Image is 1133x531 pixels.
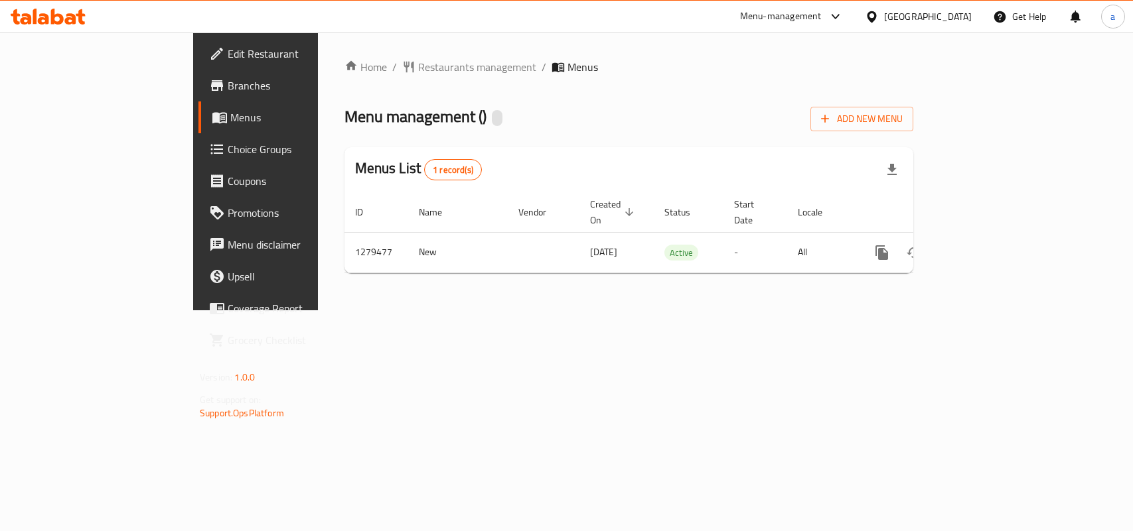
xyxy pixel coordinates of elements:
[234,369,255,386] span: 1.0.0
[228,46,372,62] span: Edit Restaurant
[344,59,913,75] nav: breadcrumb
[408,232,508,272] td: New
[355,158,482,180] h2: Menus List
[876,154,908,186] div: Export file
[424,159,482,180] div: Total records count
[198,165,382,197] a: Coupons
[518,204,564,220] span: Vendor
[355,204,380,220] span: ID
[810,107,913,131] button: Add New Menu
[198,292,382,324] a: Coverage Report
[228,300,372,316] span: Coverage Report
[821,111,903,127] span: Add New Menu
[200,404,284,422] a: Support.OpsPlatform
[344,192,1004,273] table: enhanced table
[787,232,856,272] td: All
[898,237,930,268] button: Change Status
[590,196,638,228] span: Created On
[198,101,382,133] a: Menus
[723,232,787,272] td: -
[798,204,840,220] span: Locale
[228,78,372,93] span: Branches
[664,204,708,220] span: Status
[228,141,372,157] span: Choice Groups
[664,245,698,261] span: Active
[542,59,546,75] li: /
[200,369,232,386] span: Version:
[230,109,372,125] span: Menus
[344,101,487,131] span: Menu management ( )
[198,38,382,70] a: Edit Restaurant
[200,391,261,408] span: Get support on:
[884,9,972,24] div: [GEOGRAPHIC_DATA]
[418,59,536,75] span: Restaurants management
[590,243,617,261] span: [DATE]
[734,196,771,228] span: Start Date
[228,173,372,189] span: Coupons
[419,204,459,220] span: Name
[228,268,372,284] span: Upsell
[198,133,382,165] a: Choice Groups
[228,237,372,253] span: Menu disclaimer
[198,197,382,229] a: Promotions
[198,324,382,356] a: Grocery Checklist
[402,59,536,75] a: Restaurants management
[866,237,898,268] button: more
[567,59,598,75] span: Menus
[198,261,382,292] a: Upsell
[425,164,481,176] span: 1 record(s)
[228,332,372,348] span: Grocery Checklist
[856,192,1004,233] th: Actions
[392,59,397,75] li: /
[740,9,822,25] div: Menu-management
[198,229,382,261] a: Menu disclaimer
[198,70,382,101] a: Branches
[1110,9,1115,24] span: a
[228,205,372,221] span: Promotions
[664,245,698,261] div: Active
